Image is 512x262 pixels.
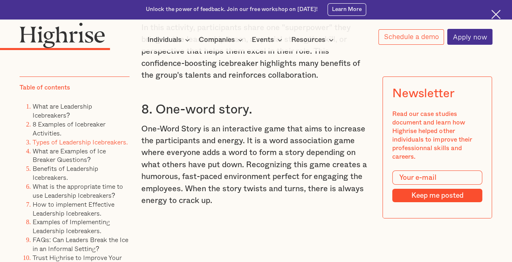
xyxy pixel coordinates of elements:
[198,35,245,45] div: Companies
[491,10,501,19] img: Cross icon
[378,29,444,45] a: Schedule a demo
[33,137,128,147] a: Types of Leadership Icebreakers.
[393,87,455,100] div: Newsletter
[393,170,482,185] input: Your e-mail
[141,22,371,82] p: In this activity, participants share one "superpower" they bring to the leadership team, a specia...
[33,119,105,138] a: 8 Examples of Icebreaker Activities.
[198,35,235,45] div: Companies
[327,3,366,15] a: Learn More
[393,110,482,161] div: Read our case studies document and learn how Highrise helped other individuals to improve their p...
[33,101,92,120] a: What are Leadership Icebreakers?
[252,35,285,45] div: Events
[20,83,70,92] div: Table of contents
[20,22,105,48] img: Highrise logo
[33,146,106,164] a: What are Examples of Ice Breaker Questions?
[291,35,336,45] div: Resources
[146,6,318,13] div: Unlock the power of feedback. Join our free workshop on [DATE]!
[291,35,325,45] div: Resources
[33,181,123,200] a: What is the appropriate time to use Leadership Icebreakers?
[252,35,274,45] div: Events
[33,164,98,182] a: Benefits of Leadership Icebreakers.
[147,35,182,45] div: Individuals
[393,189,482,202] input: Keep me posted
[147,35,192,45] div: Individuals
[33,235,128,253] a: FAQs: Can Leaders Break the Ice in an Informal Setting?
[141,123,371,207] p: One-Word Story is an interactive game that aims to increase the participants and energy. It is a ...
[141,102,371,118] h3: 8. One-word story.
[33,217,110,236] a: Examples of Implementing Leadership Icebreakers.
[393,170,482,202] form: Modal Form
[33,199,114,218] a: How to implement Effective Leadership Icebreakers.
[447,29,492,45] a: Apply now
